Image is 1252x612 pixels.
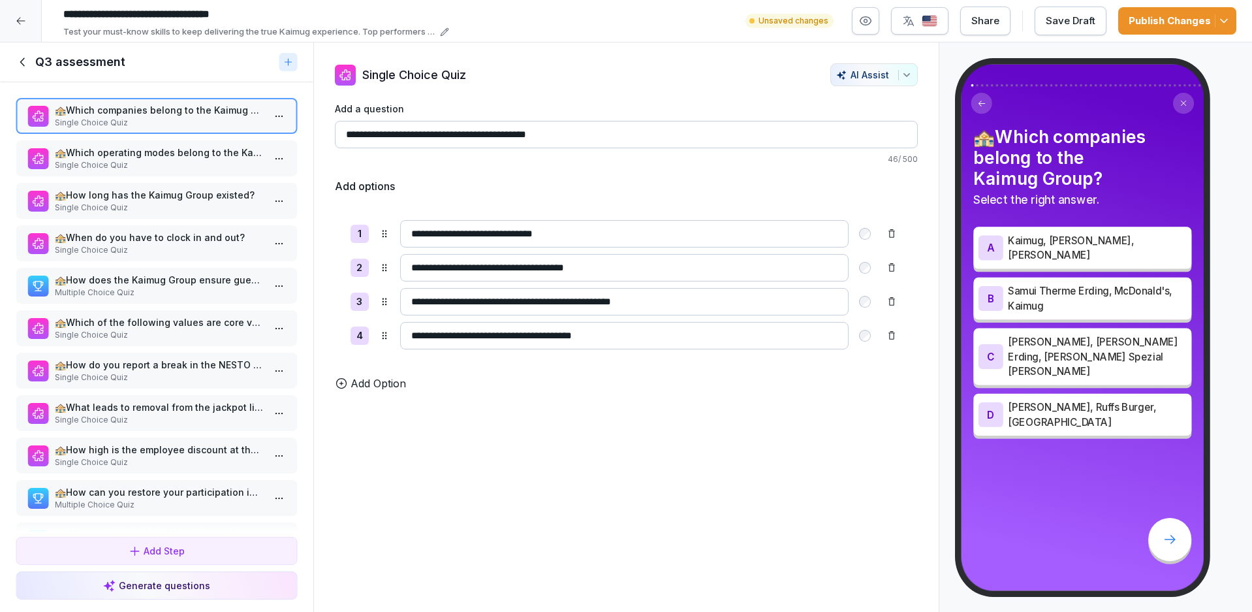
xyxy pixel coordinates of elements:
div: 🏤How can you restore your participation in the jackpot?Multiple Choice Quiz [16,480,298,516]
p: Unsaved changes [759,15,828,27]
button: Add Step [16,537,298,565]
p: Single Choice Quiz [55,159,264,171]
p: C [987,351,994,362]
p: 🏤​How long has the Kaimug Group existed? [55,188,264,202]
div: 🏤How do you report a break in the NESTO app?Single Choice Quiz [16,353,298,389]
p: Samui Therme Erding, McDonald's, Kaimug [1008,283,1186,313]
p: 1 [358,227,362,242]
button: Publish Changes [1118,7,1236,35]
p: Single Choice Quiz [55,414,264,426]
img: us.svg [922,15,937,27]
p: Single Choice Quiz [55,202,264,214]
p: 🏤​How does the Kaimug Group ensure guest satisfaction? [55,273,264,287]
div: 🏤​How long has the Kaimug Group existed?Single Choice Quiz [16,183,298,219]
button: AI Assist [830,63,918,86]
div: 🏤​Which operating modes belong to the Kaimug Group?Single Choice Quiz [16,140,298,176]
h5: Add options [335,178,395,194]
p: 🏤​When do you have to clock in and out? [55,231,264,244]
p: 🏤How do you report a break in the NESTO app? [55,358,264,372]
div: 🏤​Which companies belong to the Kaimug Group?Single Choice Quiz [16,98,298,134]
p: [PERSON_NAME], Ruffs Burger, [GEOGRAPHIC_DATA] [1008,400,1186,429]
p: D [987,409,994,420]
p: Single Choice Quiz [55,457,264,468]
div: 🏤How high is the employee discount at the Kaimug Group?Single Choice Quiz [16,438,298,474]
p: Single Choice Quiz [55,244,264,256]
button: Generate questions [16,572,298,600]
p: Add Option [351,376,406,391]
div: Generate questions [103,579,210,592]
div: AI Assist [836,69,912,80]
div: 🏤​How does the Kaimug Group ensure guest satisfaction?Multiple Choice Quiz [16,268,298,304]
p: 3 [356,295,362,310]
p: B [987,293,994,304]
p: Single Choice Quiz [55,329,264,341]
p: Multiple Choice Quiz [55,287,264,298]
p: 🏤How high is the employee discount at the Kaimug Group? [55,443,264,457]
p: 🏤​Which of the following values are core values of the Kaimug Group? [55,315,264,329]
div: 🏤​What leads to removal from the jackpot list?Single Choice Quiz [16,395,298,431]
div: Save Draft [1046,14,1095,28]
h1: Q3 assessment [35,54,125,70]
div: 🏤​Which of the following values are core values of the Kaimug Group?Single Choice Quiz [16,310,298,346]
div: Add Step [128,544,185,558]
p: 🏤​Which companies belong to the Kaimug Group? [55,103,264,117]
p: Test your must-know skills to keep delivering the true Kaimug experience. Top performers will rec... [63,25,436,39]
p: Single Choice Quiz [55,117,264,129]
div: Publish Changes [1129,14,1226,28]
p: 🏤​What leads to removal from the jackpot list? [55,400,264,414]
p: A [987,242,994,253]
p: 🏤How can you restore your participation in the jackpot? [55,485,264,499]
p: 2 [356,261,362,276]
p: 🏤​Which operating modes belong to the Kaimug Group? [55,146,264,159]
p: Single Choice Quiz [55,372,264,383]
button: Save Draft [1035,7,1106,35]
button: Share [960,7,1010,35]
label: Add a question [335,102,918,116]
h4: 🏤​Which companies belong to the Kaimug Group? [973,126,1191,189]
p: 46 / 500 [335,153,918,165]
p: Kaimug, [PERSON_NAME], [PERSON_NAME] [1008,233,1186,263]
p: Single Choice Quiz [362,66,466,84]
p: [PERSON_NAME], [PERSON_NAME] Erding, [PERSON_NAME] Spezial [PERSON_NAME] [1008,334,1186,379]
div: 🏤​When do you have to clock in and out?Single Choice Quiz [16,225,298,261]
p: Select the right answer. [973,191,1191,208]
div: Share [971,14,999,28]
p: Multiple Choice Quiz [55,499,264,511]
p: 4 [356,329,363,344]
